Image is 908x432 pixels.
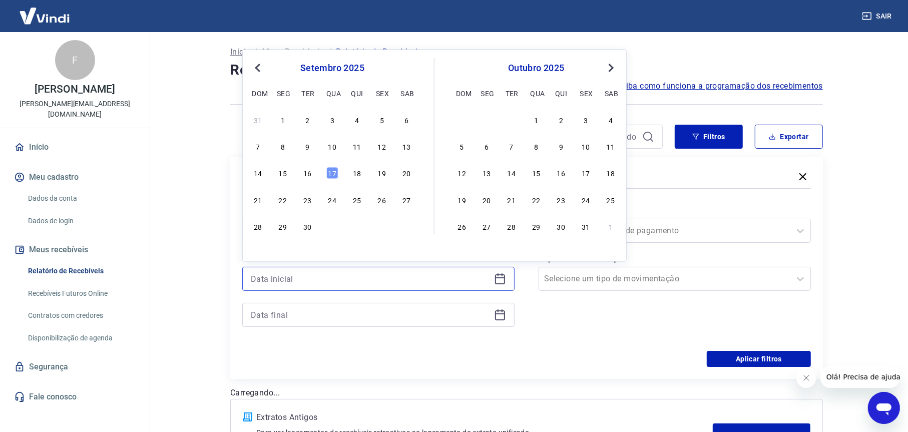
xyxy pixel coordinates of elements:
div: ter [506,87,518,99]
div: Choose sábado, 1 de novembro de 2025 [605,221,617,233]
div: Choose quarta-feira, 1 de outubro de 2025 [326,221,338,233]
a: Segurança [12,356,138,378]
div: Choose terça-feira, 30 de setembro de 2025 [506,114,518,126]
div: Choose domingo, 14 de setembro de 2025 [252,167,264,179]
div: dom [252,87,264,99]
iframe: Fechar mensagem [796,368,816,388]
p: [PERSON_NAME][EMAIL_ADDRESS][DOMAIN_NAME] [8,99,142,120]
img: ícone [243,412,252,421]
span: Olá! Precisa de ajuda? [6,7,84,15]
div: Choose quarta-feira, 29 de outubro de 2025 [530,221,542,233]
a: Meus Recebíveis [262,46,324,58]
div: Choose domingo, 21 de setembro de 2025 [252,194,264,206]
a: Início [230,46,250,58]
div: Choose quinta-feira, 25 de setembro de 2025 [351,194,363,206]
div: Choose quarta-feira, 1 de outubro de 2025 [530,114,542,126]
button: Next Month [605,62,617,74]
div: outubro 2025 [455,62,618,74]
p: Relatório de Recebíveis [336,46,422,58]
div: Choose terça-feira, 28 de outubro de 2025 [506,221,518,233]
div: Choose quarta-feira, 15 de outubro de 2025 [530,167,542,179]
div: qui [555,87,567,99]
div: Choose quinta-feira, 23 de outubro de 2025 [555,194,567,206]
div: Choose sexta-feira, 24 de outubro de 2025 [580,194,592,206]
div: Choose terça-feira, 30 de setembro de 2025 [301,221,313,233]
div: Choose segunda-feira, 22 de setembro de 2025 [277,194,289,206]
div: Choose segunda-feira, 8 de setembro de 2025 [277,141,289,153]
div: Choose domingo, 5 de outubro de 2025 [456,141,468,153]
div: Choose terça-feira, 16 de setembro de 2025 [301,167,313,179]
div: Choose quarta-feira, 10 de setembro de 2025 [326,141,338,153]
div: Choose quinta-feira, 30 de outubro de 2025 [555,221,567,233]
div: Choose sexta-feira, 19 de setembro de 2025 [376,167,388,179]
button: Meus recebíveis [12,239,138,261]
input: Data final [251,307,490,322]
div: Choose terça-feira, 9 de setembro de 2025 [301,141,313,153]
div: Choose sábado, 4 de outubro de 2025 [605,114,617,126]
div: Choose sábado, 11 de outubro de 2025 [605,141,617,153]
div: month 2025-09 [251,113,414,234]
p: / [328,46,332,58]
div: Choose quarta-feira, 24 de setembro de 2025 [326,194,338,206]
div: seg [277,87,289,99]
div: Choose terça-feira, 14 de outubro de 2025 [506,167,518,179]
a: Disponibilização de agenda [24,328,138,348]
div: Choose segunda-feira, 29 de setembro de 2025 [277,221,289,233]
a: Relatório de Recebíveis [24,261,138,281]
div: Choose domingo, 28 de setembro de 2025 [456,114,468,126]
div: Choose segunda-feira, 15 de setembro de 2025 [277,167,289,179]
div: Choose domingo, 28 de setembro de 2025 [252,221,264,233]
div: Choose sexta-feira, 26 de setembro de 2025 [376,194,388,206]
p: [PERSON_NAME] [35,84,115,95]
div: Choose quinta-feira, 2 de outubro de 2025 [555,114,567,126]
p: / [254,46,258,58]
button: Aplicar filtros [707,351,811,367]
div: Choose sábado, 20 de setembro de 2025 [400,167,412,179]
iframe: Mensagem da empresa [820,366,900,388]
div: qua [326,87,338,99]
div: seg [481,87,493,99]
div: Choose domingo, 7 de setembro de 2025 [252,141,264,153]
div: qui [351,87,363,99]
div: Choose sábado, 13 de setembro de 2025 [400,141,412,153]
a: Saiba como funciona a programação dos recebimentos [616,80,823,92]
button: Filtros [675,125,743,149]
div: qua [530,87,542,99]
div: Choose sábado, 6 de setembro de 2025 [400,114,412,126]
div: sab [400,87,412,99]
button: Meu cadastro [12,166,138,188]
label: Tipo de Movimentação [541,253,809,265]
div: Choose sexta-feira, 3 de outubro de 2025 [580,114,592,126]
div: Choose sexta-feira, 5 de setembro de 2025 [376,114,388,126]
div: Choose segunda-feira, 20 de outubro de 2025 [481,194,493,206]
iframe: Botão para abrir a janela de mensagens [868,392,900,424]
div: Choose domingo, 31 de agosto de 2025 [252,114,264,126]
a: Recebíveis Futuros Online [24,283,138,304]
div: Choose sexta-feira, 12 de setembro de 2025 [376,141,388,153]
div: Choose terça-feira, 23 de setembro de 2025 [301,194,313,206]
div: Choose quinta-feira, 18 de setembro de 2025 [351,167,363,179]
div: month 2025-10 [455,113,618,234]
div: sab [605,87,617,99]
a: Fale conosco [12,386,138,408]
div: Choose quinta-feira, 9 de outubro de 2025 [555,141,567,153]
div: Choose quarta-feira, 8 de outubro de 2025 [530,141,542,153]
div: Choose sábado, 25 de outubro de 2025 [605,194,617,206]
div: Choose segunda-feira, 27 de outubro de 2025 [481,221,493,233]
div: Choose domingo, 19 de outubro de 2025 [456,194,468,206]
div: Choose terça-feira, 2 de setembro de 2025 [301,114,313,126]
div: Choose sábado, 27 de setembro de 2025 [400,194,412,206]
h4: Relatório de Recebíveis [230,60,823,80]
div: Choose sexta-feira, 3 de outubro de 2025 [376,221,388,233]
button: Previous Month [252,62,264,74]
div: Choose quinta-feira, 16 de outubro de 2025 [555,167,567,179]
input: Data inicial [251,271,490,286]
div: Choose sábado, 4 de outubro de 2025 [400,221,412,233]
div: Choose quinta-feira, 11 de setembro de 2025 [351,141,363,153]
div: Choose quarta-feira, 22 de outubro de 2025 [530,194,542,206]
div: ter [301,87,313,99]
label: Forma de Pagamento [541,205,809,217]
div: Choose sexta-feira, 31 de outubro de 2025 [580,221,592,233]
div: setembro 2025 [251,62,414,74]
a: Início [12,136,138,158]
